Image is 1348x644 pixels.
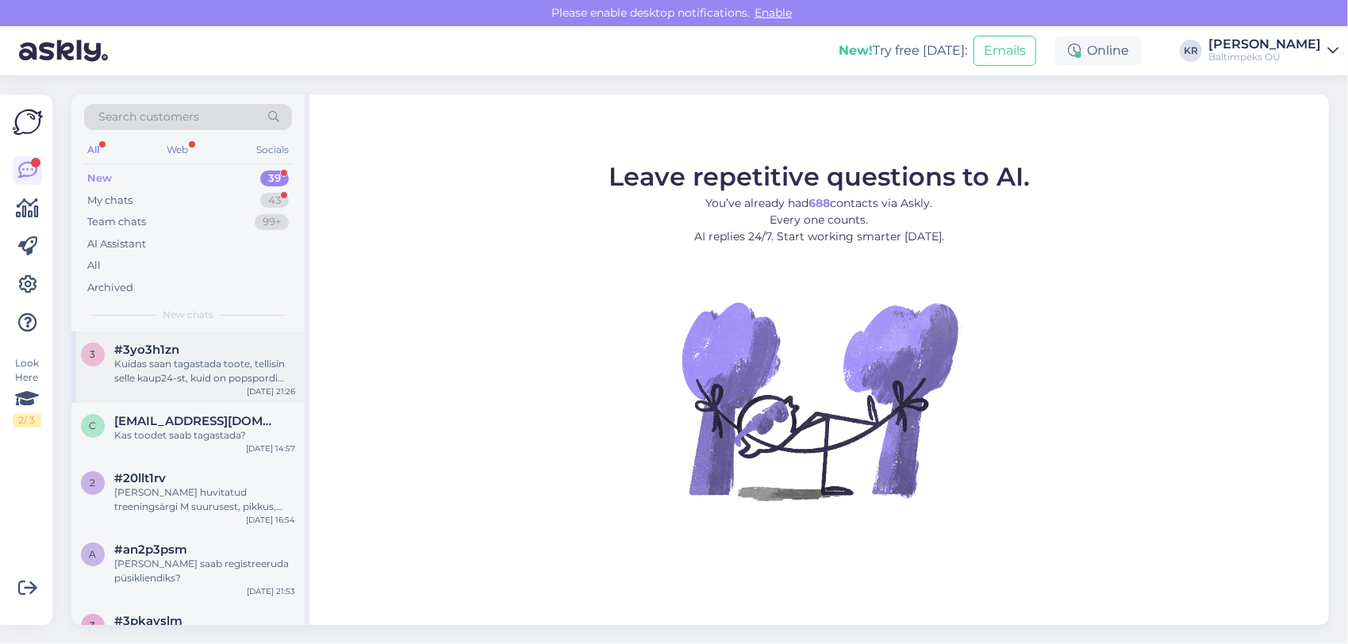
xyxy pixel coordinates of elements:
button: Emails [974,36,1036,66]
div: Kuidas saan tagastada toote, tellisin selle kaup24-st, kuid on popspordi toode ning kuidas saan r... [114,357,295,385]
div: 99+ [255,214,289,230]
div: [DATE] 16:54 [246,514,295,526]
div: Web [164,140,192,160]
img: Askly Logo [13,107,43,137]
img: No Chat active [677,258,962,543]
span: New chats [163,308,213,322]
div: [PERSON_NAME] saab registreeruda püsikliendiks? [114,557,295,585]
div: All [84,140,102,160]
p: You’ve already had contacts via Askly. Every one counts. AI replies 24/7. Start working smarter [... [609,195,1030,245]
div: My chats [87,193,132,209]
span: 2 [90,477,96,489]
div: AI Assistant [87,236,146,252]
span: #3pkavslm [114,614,182,628]
div: 43 [260,193,289,209]
div: Try free [DATE]: [839,41,967,60]
span: #20llt1rv [114,471,166,485]
div: Baltimpeks OÜ [1208,51,1321,63]
span: a [90,548,97,560]
span: #an2p3psm [114,542,187,557]
span: 3 [90,348,96,360]
b: 688 [809,196,831,210]
span: 3 [90,619,96,631]
span: celenasangernebo@gmail.com [114,414,279,428]
span: #3yo3h1zn [114,343,179,357]
div: KR [1180,40,1202,62]
div: Kas toodet saab tagastada? [114,428,295,443]
span: Search customers [98,109,199,125]
div: [DATE] 21:26 [247,385,295,397]
span: Leave repetitive questions to AI. [609,161,1030,192]
div: [PERSON_NAME] [1208,38,1321,51]
a: [PERSON_NAME]Baltimpeks OÜ [1208,38,1338,63]
span: c [90,420,97,431]
div: [DATE] 21:53 [247,585,295,597]
div: New [87,171,112,186]
div: Archived [87,280,133,296]
div: All [87,258,101,274]
div: 2 / 3 [13,413,41,427]
span: Enable [750,6,797,20]
div: 39 [260,171,289,186]
div: Online [1055,36,1142,65]
div: [PERSON_NAME] huvitatud treeningsärgi M suurusest, pikkus, rinnaümbermõõt. [114,485,295,514]
div: [DATE] 14:57 [246,443,295,454]
div: Socials [253,140,292,160]
div: Team chats [87,214,146,230]
b: New! [839,43,873,58]
div: Look Here [13,356,41,427]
